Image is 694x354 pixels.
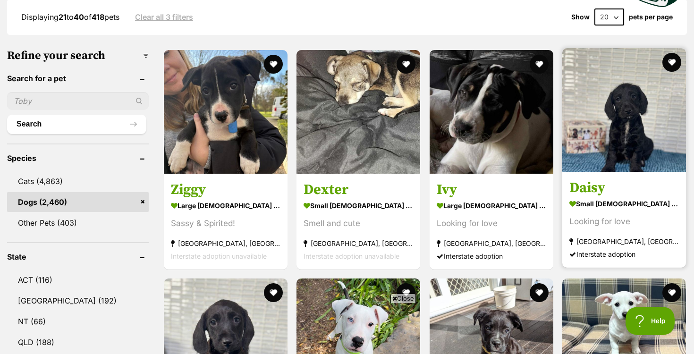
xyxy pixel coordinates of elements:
strong: [GEOGRAPHIC_DATA], [GEOGRAPHIC_DATA] [171,237,280,250]
img: Daisy - Poodle (Toy) x Dachshund Dog [562,48,686,172]
a: Dogs (2,460) [7,192,149,212]
h3: Dexter [304,181,413,199]
button: Search [7,115,146,134]
div: Smell and cute [304,217,413,230]
a: Other Pets (403) [7,213,149,233]
div: Interstate adoption [569,248,679,261]
strong: small [DEMOGRAPHIC_DATA] Dog [569,197,679,211]
button: favourite [530,55,549,74]
strong: small [DEMOGRAPHIC_DATA] Dog [304,199,413,212]
iframe: Advertisement [175,307,519,349]
header: Species [7,154,149,162]
strong: 418 [92,12,104,22]
h3: Refine your search [7,49,149,62]
a: QLD (188) [7,332,149,352]
iframe: Help Scout Beacon - Open [626,307,675,335]
div: Interstate adoption [437,250,546,262]
header: Search for a pet [7,74,149,83]
strong: large [DEMOGRAPHIC_DATA] Dog [437,199,546,212]
strong: [GEOGRAPHIC_DATA], [GEOGRAPHIC_DATA] [437,237,546,250]
strong: 40 [74,12,84,22]
header: State [7,253,149,261]
a: Cats (4,863) [7,171,149,191]
button: favourite [397,283,416,302]
span: Displaying to of pets [21,12,119,22]
span: Show [571,13,590,21]
div: Sassy & Spirited! [171,217,280,230]
div: Looking for love [569,215,679,228]
img: Ziggy - Staffordshire Bull Terrier Dog [164,50,288,174]
strong: 21 [59,12,67,22]
button: favourite [264,55,283,74]
button: favourite [530,283,549,302]
a: NT (66) [7,312,149,331]
button: favourite [662,283,681,302]
label: pets per page [629,13,673,21]
strong: [GEOGRAPHIC_DATA], [GEOGRAPHIC_DATA] [304,237,413,250]
strong: [GEOGRAPHIC_DATA], [GEOGRAPHIC_DATA] [569,235,679,248]
h3: Ziggy [171,181,280,199]
h3: Ivy [437,181,546,199]
a: Dexter small [DEMOGRAPHIC_DATA] Dog Smell and cute [GEOGRAPHIC_DATA], [GEOGRAPHIC_DATA] Interstat... [296,174,420,270]
button: favourite [397,55,416,74]
div: Looking for love [437,217,546,230]
strong: large [DEMOGRAPHIC_DATA] Dog [171,199,280,212]
img: Ivy - Shar Pei Dog [430,50,553,174]
span: Interstate adoption unavailable [171,252,267,260]
h3: Daisy [569,179,679,197]
span: Interstate adoption unavailable [304,252,399,260]
button: favourite [264,283,283,302]
a: [GEOGRAPHIC_DATA] (192) [7,291,149,311]
a: ACT (116) [7,270,149,290]
span: Close [390,294,416,303]
button: favourite [662,53,681,72]
img: Dexter - Fox Terrier (Miniature) Dog [296,50,420,174]
input: Toby [7,92,149,110]
a: Ziggy large [DEMOGRAPHIC_DATA] Dog Sassy & Spirited! [GEOGRAPHIC_DATA], [GEOGRAPHIC_DATA] Interst... [164,174,288,270]
a: Ivy large [DEMOGRAPHIC_DATA] Dog Looking for love [GEOGRAPHIC_DATA], [GEOGRAPHIC_DATA] Interstate... [430,174,553,270]
a: Daisy small [DEMOGRAPHIC_DATA] Dog Looking for love [GEOGRAPHIC_DATA], [GEOGRAPHIC_DATA] Intersta... [562,172,686,268]
a: Clear all 3 filters [135,13,193,21]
